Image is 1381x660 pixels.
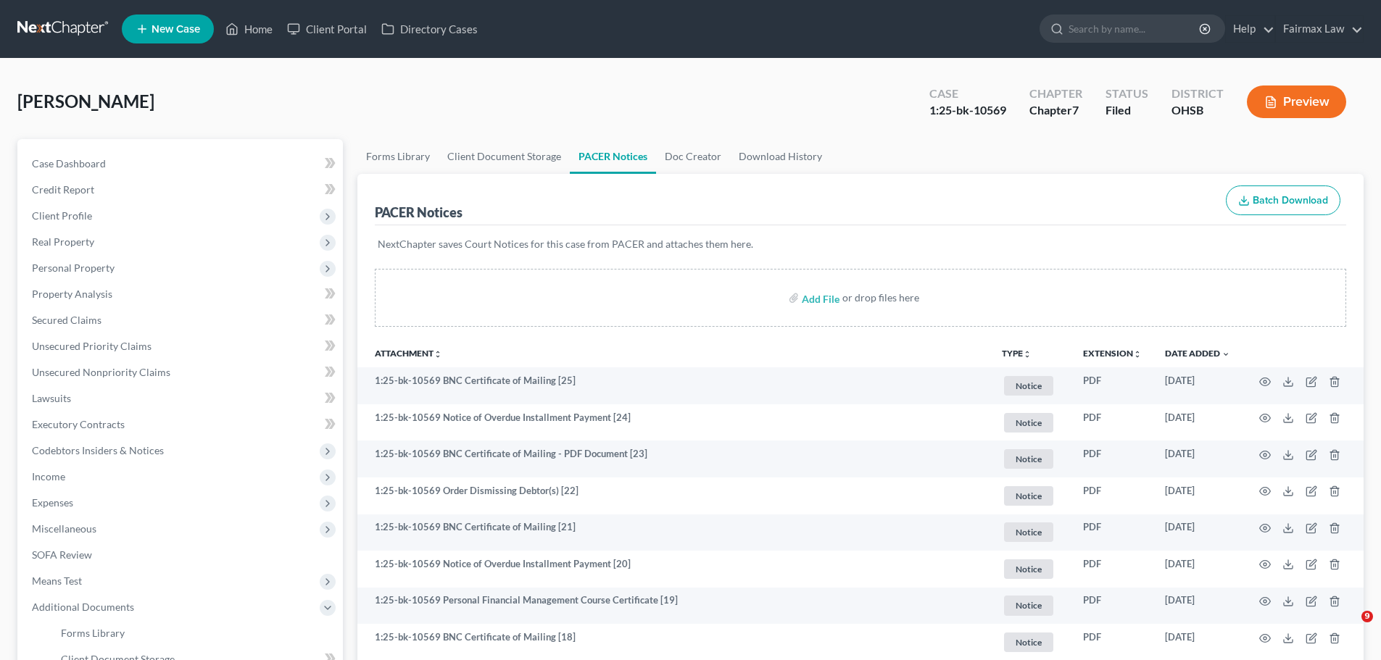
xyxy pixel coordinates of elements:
span: Executory Contracts [32,418,125,430]
span: 7 [1072,103,1079,117]
span: Secured Claims [32,314,101,326]
span: 9 [1361,611,1373,622]
span: Batch Download [1253,194,1328,206]
a: Forms Library [49,620,343,646]
td: 1:25-bk-10569 Notice of Overdue Installment Payment [24] [357,404,990,441]
div: 1:25-bk-10569 [929,102,1006,119]
span: Real Property [32,235,94,248]
td: 1:25-bk-10569 Notice of Overdue Installment Payment [20] [357,551,990,588]
td: [DATE] [1153,551,1242,588]
span: Notice [1004,376,1053,396]
span: Notice [1004,632,1053,652]
td: [DATE] [1153,404,1242,441]
div: OHSB [1171,102,1224,119]
a: Notice [1002,447,1060,471]
a: Help [1226,16,1274,42]
span: Miscellaneous [32,522,96,535]
div: or drop files here [842,291,919,305]
iframe: Intercom live chat [1332,611,1367,646]
td: PDF [1071,514,1153,551]
a: Notice [1002,593,1060,617]
td: [DATE] [1153,588,1242,625]
a: Notice [1002,520,1060,544]
div: PACER Notices [375,204,463,221]
td: 1:25-bk-10569 BNC Certificate of Mailing [25] [357,367,990,404]
span: Client Profile [32,209,92,222]
span: Codebtors Insiders & Notices [32,444,164,456]
td: PDF [1071,551,1153,588]
td: 1:25-bk-10569 BNC Certificate of Mailing - PDF Document [23] [357,440,990,477]
a: Lawsuits [20,385,343,412]
td: [DATE] [1153,477,1242,514]
span: Notice [1004,559,1053,579]
td: 1:25-bk-10569 Personal Financial Management Course Certificate [19] [357,588,990,625]
button: TYPEunfold_more [1002,349,1032,359]
span: [PERSON_NAME] [17,91,154,112]
td: [DATE] [1153,367,1242,404]
a: SOFA Review [20,542,343,568]
button: Preview [1247,85,1346,118]
td: 1:25-bk-10569 Order Dismissing Debtor(s) [22] [357,477,990,514]
span: Lawsuits [32,392,71,404]
div: Filed [1106,102,1148,119]
a: Notice [1002,630,1060,654]
i: unfold_more [1133,350,1142,359]
td: PDF [1071,440,1153,477]
span: Means Test [32,575,82,587]
a: Download History [730,139,831,174]
a: Date Added expand_more [1165,348,1230,359]
span: Property Analysis [32,288,112,300]
td: PDF [1071,477,1153,514]
a: Notice [1002,484,1060,508]
div: Chapter [1029,85,1082,102]
a: PACER Notices [570,139,656,174]
span: Credit Report [32,183,94,196]
a: Fairmax Law [1276,16,1363,42]
a: Client Document Storage [439,139,570,174]
span: Notice [1004,596,1053,615]
span: Income [32,470,65,483]
span: Expenses [32,496,73,509]
p: NextChapter saves Court Notices for this case from PACER and attaches them here. [378,237,1343,251]
span: Personal Property [32,262,115,274]
div: District [1171,85,1224,102]
td: PDF [1071,588,1153,625]
span: Case Dashboard [32,157,106,170]
a: Credit Report [20,177,343,203]
td: PDF [1071,367,1153,404]
span: Unsecured Priority Claims [32,340,152,352]
span: Notice [1004,522,1053,542]
span: Unsecured Nonpriority Claims [32,366,170,378]
div: Status [1106,85,1148,102]
a: Unsecured Nonpriority Claims [20,359,343,385]
span: Notice [1004,449,1053,469]
a: Notice [1002,411,1060,435]
span: New Case [152,24,200,35]
a: Notice [1002,557,1060,581]
span: Notice [1004,486,1053,506]
td: 1:25-bk-10569 BNC Certificate of Mailing [21] [357,514,990,551]
a: Secured Claims [20,307,343,333]
i: expand_more [1222,350,1230,359]
a: Case Dashboard [20,151,343,177]
a: Extensionunfold_more [1083,348,1142,359]
i: unfold_more [434,350,442,359]
i: unfold_more [1023,350,1032,359]
a: Directory Cases [374,16,485,42]
a: Executory Contracts [20,412,343,438]
a: Home [218,16,280,42]
a: Forms Library [357,139,439,174]
td: [DATE] [1153,440,1242,477]
a: Property Analysis [20,281,343,307]
a: Client Portal [280,16,374,42]
div: Case [929,85,1006,102]
span: Notice [1004,413,1053,433]
input: Search by name... [1069,15,1201,42]
div: Chapter [1029,102,1082,119]
span: Forms Library [61,627,125,639]
span: Additional Documents [32,601,134,613]
a: Attachmentunfold_more [375,348,442,359]
button: Batch Download [1226,185,1340,216]
td: PDF [1071,404,1153,441]
td: [DATE] [1153,514,1242,551]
